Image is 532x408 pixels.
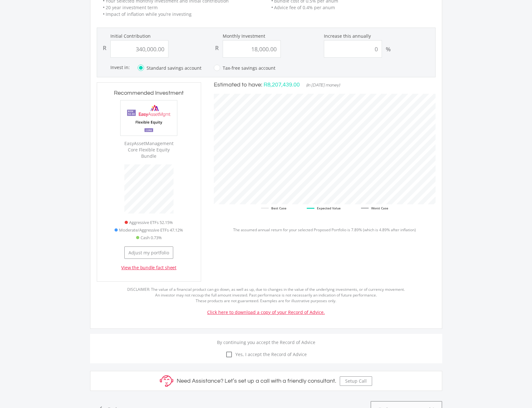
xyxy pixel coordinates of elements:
span: Yes, I accept the Record of Advice [233,351,307,358]
div: EasyAssetManagement Core Flexible Equity Bundle [120,140,177,159]
button: Adjust my portfolio [124,246,173,259]
div: % [386,45,391,53]
label: Increase this annually [324,33,433,39]
li: Expected Value [307,204,341,212]
label: Monthly Investment [211,33,321,39]
p: The assumed annual return for your selected Proposed Portfolio is 7.89% (which is 4.89% after inf... [214,227,436,233]
span: Cash 0.73% [141,234,162,241]
div: R [215,44,219,52]
h5: Need Assistance? Let’s set up a call with a friendly consultant. [177,378,336,385]
div: Invest in: [110,64,435,72]
a: View the bundle fact sheet [121,265,176,271]
div: R [103,44,107,52]
span: (in [DATE] money) [306,83,340,87]
p: DISCLAIMER: The value of a financial product can go down, as well as up, due to changes in the va... [97,287,436,304]
li: Worst Case [361,204,388,212]
i: check_box_outline_blank [225,351,233,358]
button: Setup Call [340,376,372,386]
label: Tax-free savings account [214,64,275,72]
li: 20 year investment term [103,4,267,11]
label: Initial Contribution [99,33,208,39]
label: Standard savings account [138,64,201,72]
li: Advice fee of 0.4% per anum [272,4,436,11]
span: R8,207,439.00 [264,82,300,88]
span: Aggressive ETFs 52.15% [129,219,173,226]
a: Click here to download a copy of your Record of Advice. [207,309,325,315]
img: EMPBundle_CEquity.png [121,100,177,135]
h3: Recommended Investment [103,89,195,98]
span: Moderate/Aggressive ETFs 47.12% [119,226,183,234]
p: By continuing you accept the Record of Advice [95,339,437,346]
li: Best Case [261,204,286,212]
span: Estimated to have: [214,82,262,88]
li: Impact of inflation while you’re investing [103,11,267,17]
